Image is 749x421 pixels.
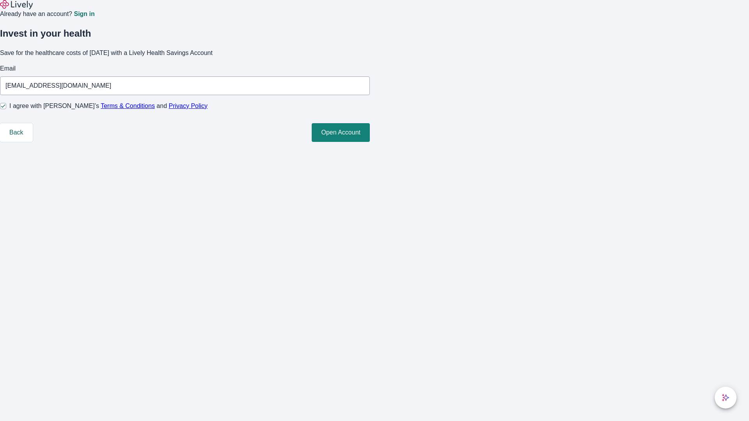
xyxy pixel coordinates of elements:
span: I agree with [PERSON_NAME]’s and [9,101,208,111]
a: Privacy Policy [169,103,208,109]
button: chat [715,387,737,409]
svg: Lively AI Assistant [722,394,729,402]
button: Open Account [312,123,370,142]
a: Sign in [74,11,94,17]
a: Terms & Conditions [101,103,155,109]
